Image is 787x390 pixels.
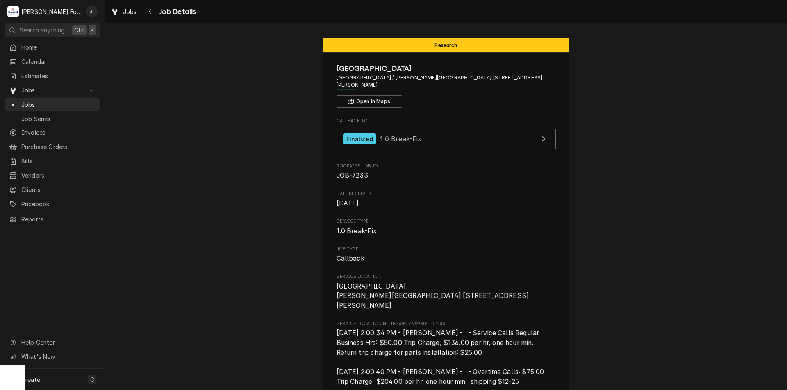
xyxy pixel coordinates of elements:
[21,72,96,80] span: Estimates
[157,6,196,17] span: Job Details
[337,171,556,180] span: Roopairs Job ID
[337,129,556,149] a: View Job
[337,254,556,264] span: Job Type
[21,100,96,109] span: Jobs
[7,6,19,17] div: Marshall Food Equipment Service's Avatar
[337,273,556,310] div: Service Location
[380,135,421,143] span: 1.0 Break-Fix
[337,191,556,197] span: Date Received
[123,7,137,16] span: Jobs
[337,74,556,89] span: Address
[337,191,556,208] div: Date Received
[337,63,556,108] div: Client Information
[337,163,556,180] div: Roopairs Job ID
[5,41,100,54] a: Home
[91,26,94,34] span: K
[144,5,157,18] button: Navigate back
[5,212,100,226] a: Reports
[337,118,556,124] span: Callback To
[337,199,359,207] span: [DATE]
[5,197,100,211] a: Go to Pricebook
[21,338,95,347] span: Help Center
[5,126,100,139] a: Invoices
[21,7,82,16] div: [PERSON_NAME] Food Equipment Service
[21,115,96,123] span: Job Series
[343,133,376,144] div: Finalized
[337,246,556,252] span: Job Type
[5,23,100,37] button: Search anythingCtrlK
[323,38,569,52] div: Status
[5,169,100,182] a: Vendors
[5,350,100,363] a: Go to What's New
[337,227,377,235] span: 1.0 Break-Fix
[337,226,556,236] span: Service Type
[21,376,40,383] span: Create
[337,246,556,264] div: Job Type
[434,43,457,48] span: Research
[20,26,65,34] span: Search anything
[337,218,556,225] span: Service Type
[337,171,368,179] span: JOB-7233
[90,375,94,384] span: C
[337,320,556,327] span: Service Location Notes
[21,215,96,223] span: Reports
[21,142,96,151] span: Purchase Orders
[337,118,556,153] div: Callback To
[337,95,402,108] button: Open in Maps
[74,26,85,34] span: Ctrl
[5,69,100,83] a: Estimates
[107,5,140,18] a: Jobs
[21,171,96,180] span: Vendors
[21,352,95,361] span: What's New
[337,163,556,169] span: Roopairs Job ID
[5,140,100,153] a: Purchase Orders
[86,6,98,17] div: Jeff Debigare (109)'s Avatar
[5,112,100,126] a: Job Series
[5,98,100,111] a: Jobs
[5,336,100,349] a: Go to Help Center
[5,183,100,196] a: Clients
[337,218,556,236] div: Service Type
[7,6,19,17] div: M
[337,255,364,262] span: Callback
[21,157,96,165] span: Bills
[21,43,96,52] span: Home
[337,282,556,311] span: Service Location
[337,63,556,74] span: Name
[21,185,96,194] span: Clients
[5,83,100,97] a: Go to Jobs
[86,6,98,17] div: J(
[337,273,556,280] span: Service Location
[21,86,83,95] span: Jobs
[21,128,96,137] span: Invoices
[399,321,445,326] span: (Only Visible to You)
[337,282,529,309] span: [GEOGRAPHIC_DATA] [PERSON_NAME][GEOGRAPHIC_DATA] [STREET_ADDRESS][PERSON_NAME]
[21,200,83,208] span: Pricebook
[337,198,556,208] span: Date Received
[5,55,100,68] a: Calendar
[5,154,100,168] a: Bills
[21,57,96,66] span: Calendar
